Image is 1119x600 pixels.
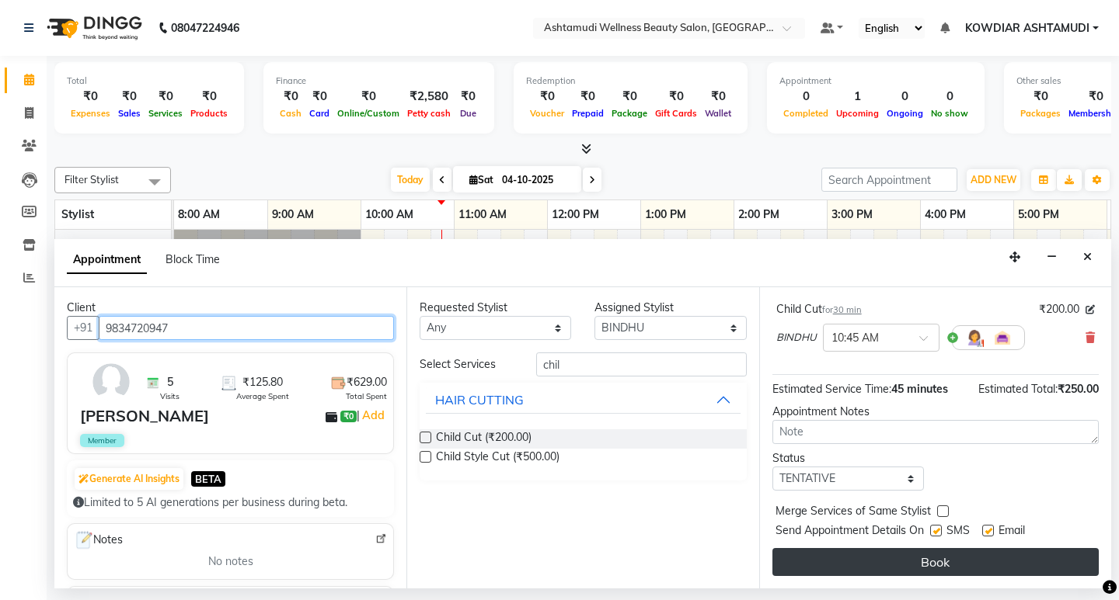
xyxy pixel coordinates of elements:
span: Package [608,108,651,119]
div: Client [67,300,394,316]
span: Notes [74,530,123,550]
div: ₹0 [67,88,114,106]
span: 5 [167,374,173,390]
span: Total Spent [346,390,387,402]
div: 0 [883,88,927,106]
a: Add [360,406,387,425]
img: avatar [89,359,134,404]
span: Estimated Total: [978,382,1058,396]
span: Average Spent [236,390,289,402]
span: SMS [946,522,970,542]
div: [PERSON_NAME] [80,404,209,428]
span: Estimated Service Time: [772,382,891,396]
div: Status [772,450,924,466]
input: Search by Name/Mobile/Email/Code [99,316,394,340]
span: Packages [1016,108,1065,119]
div: ₹0 [305,88,333,106]
a: 11:00 AM [455,203,511,226]
img: Interior.png [993,328,1012,347]
div: ₹0 [701,88,735,106]
div: ₹0 [333,88,403,106]
span: Filter Stylist [64,173,119,186]
img: Hairdresser.png [965,328,984,347]
span: Wallet [701,108,735,119]
span: Sales [114,108,145,119]
div: ₹0 [526,88,568,106]
div: Assigned Stylist [594,300,746,316]
span: Sat [465,174,497,186]
div: 1 [832,88,883,106]
span: Due [456,108,480,119]
span: Appointment [67,246,147,274]
a: 3:00 PM [828,203,877,226]
div: 0 [779,88,832,106]
a: 2:00 PM [734,203,783,226]
div: Appointment Notes [772,404,1099,420]
button: ADD NEW [967,169,1020,191]
input: Search by service name [536,352,746,376]
span: BETA [191,471,225,486]
span: Voucher [526,108,568,119]
span: Card [305,108,333,119]
a: 12:00 PM [548,203,603,226]
span: BINDHU [776,330,817,345]
button: Generate AI Insights [75,468,183,490]
input: Search Appointment [821,168,957,192]
span: Stylist [61,207,94,221]
a: 9:00 AM [268,203,318,226]
div: ₹2,580 [403,88,455,106]
span: Ongoing [883,108,927,119]
span: Gift Cards [651,108,701,119]
span: ₹125.80 [242,374,283,390]
span: Online/Custom [333,108,403,119]
div: ₹0 [608,88,651,106]
div: ₹0 [145,88,186,106]
span: ₹629.00 [347,374,387,390]
span: Upcoming [832,108,883,119]
span: Merge Services of Same Stylist [776,503,931,522]
span: Cash [276,108,305,119]
span: 30 min [833,304,862,315]
div: 0 [927,88,972,106]
a: 10:00 AM [361,203,417,226]
span: ₹200.00 [1039,301,1079,317]
span: Completed [779,108,832,119]
span: ₹0 [340,411,357,423]
span: Services [145,108,186,119]
span: Expenses [67,108,114,119]
div: ₹0 [276,88,305,106]
div: Child Cut [776,301,862,317]
a: 4:00 PM [921,203,970,226]
div: Finance [276,75,482,88]
button: Close [1076,245,1099,269]
span: Child Cut (₹200.00) [436,429,532,449]
div: ₹0 [568,88,608,106]
div: HAIR CUTTING [435,390,524,409]
span: Prepaid [568,108,608,119]
div: ₹0 [651,88,701,106]
span: Child Style Cut (₹500.00) [436,449,559,468]
div: ₹0 [455,88,482,106]
div: Select Services [408,356,525,373]
div: ₹0 [114,88,145,106]
div: ₹0 [186,88,232,106]
div: Total [67,75,232,88]
div: Redemption [526,75,735,88]
span: No notes [208,553,253,570]
a: 5:00 PM [1014,203,1063,226]
span: Visits [160,390,180,402]
span: Member [80,434,124,447]
div: Appointment [779,75,972,88]
span: ₹250.00 [1058,382,1099,396]
span: Block Time [166,252,220,266]
button: +91 [67,316,99,340]
span: Products [186,108,232,119]
button: Book [772,548,1099,576]
div: Requested Stylist [420,300,571,316]
img: logo [40,6,146,50]
span: ADD NEW [971,174,1016,186]
input: 2025-10-04 [497,168,575,192]
a: 8:00 AM [174,203,224,226]
span: Email [999,522,1025,542]
small: for [822,304,862,315]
